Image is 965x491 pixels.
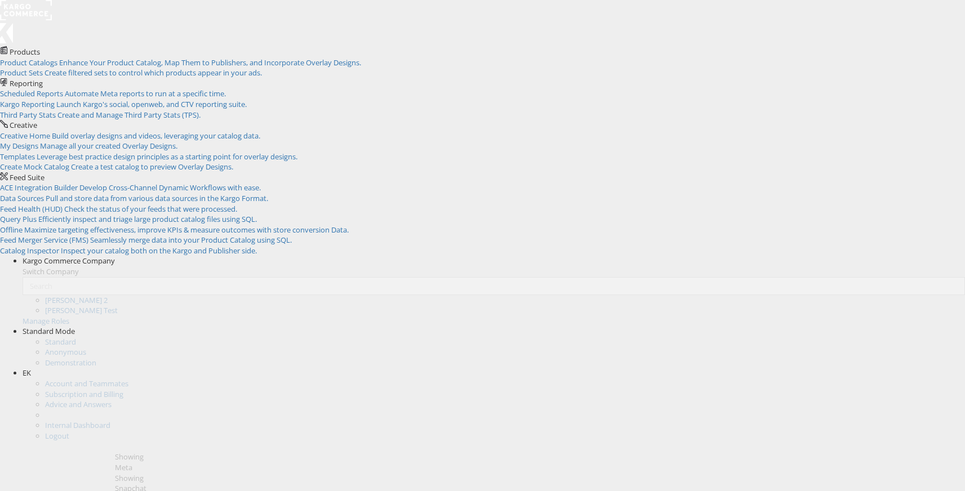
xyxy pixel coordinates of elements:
[45,347,86,357] a: Anonymous
[115,473,957,484] div: Showing
[45,358,96,368] a: Demonstration
[23,316,69,326] a: Manage Roles
[90,235,292,245] span: Seamlessly merge data into your Product Catalog using SQL.
[45,337,76,347] a: Standard
[52,131,260,141] span: Build overlay designs and videos, leveraging your catalog data.
[23,326,75,336] span: Standard Mode
[45,305,118,315] a: [PERSON_NAME] Test
[45,68,262,78] span: Create filtered sets to control which products appear in your ads.
[10,172,45,182] span: Feed Suite
[61,245,257,256] span: Inspect your catalog both on the Kargo and Publisher side.
[45,295,108,305] a: [PERSON_NAME] 2
[59,57,361,68] span: Enhance Your Product Catalog, Map Them to Publishers, and Incorporate Overlay Designs.
[10,47,40,57] span: Products
[10,120,37,130] span: Creative
[45,399,112,409] a: Advice and Answers
[45,389,123,399] a: Subscription and Billing
[115,452,957,462] div: Showing
[37,151,297,162] span: Leverage best practice design principles as a starting point for overlay designs.
[46,193,268,203] span: Pull and store data from various data sources in the Kargo Format.
[24,225,349,235] span: Maximize targeting effectiveness, improve KPIs & measure outcomes with store conversion Data.
[45,431,69,441] a: Logout
[64,204,237,214] span: Check the status of your feeds that were processed.
[115,462,957,473] div: Meta
[45,378,128,389] a: Account and Teammates
[23,256,115,266] span: Kargo Commerce Company
[10,78,43,88] span: Reporting
[79,182,261,193] span: Develop Cross-Channel Dynamic Workflows with ease.
[45,420,110,430] a: Internal Dashboard
[57,110,201,120] span: Create and Manage Third Party Stats (TPS).
[23,277,965,295] input: Search
[71,162,233,172] span: Create a test catalog to preview Overlay Designs.
[38,214,257,224] span: Efficiently inspect and triage large product catalog files using SQL.
[40,141,177,151] span: Manage all your created Overlay Designs.
[23,266,965,277] div: Switch Company
[56,99,247,109] span: Launch Kargo's social, openweb, and CTV reporting suite.
[23,368,31,378] span: EK
[65,88,226,99] span: Automate Meta reports to run at a specific time.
